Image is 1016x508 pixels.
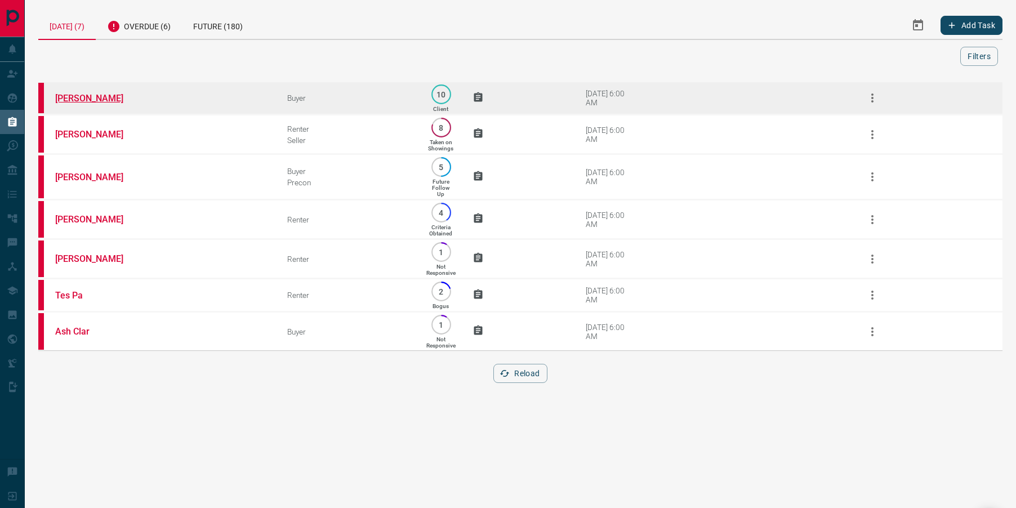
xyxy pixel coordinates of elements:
a: [PERSON_NAME] [55,172,140,182]
div: Overdue (6) [96,11,182,39]
div: [DATE] 6:00 AM [586,126,634,144]
div: property.ca [38,155,44,198]
p: Future Follow Up [432,179,449,197]
p: Criteria Obtained [429,224,452,237]
div: Buyer [287,93,409,103]
div: [DATE] 6:00 AM [586,168,634,186]
div: property.ca [38,313,44,350]
a: [PERSON_NAME] [55,93,140,104]
p: Client [433,106,448,112]
button: Filters [960,47,998,66]
div: Renter [287,215,409,224]
div: [DATE] 6:00 AM [586,89,634,107]
p: 1 [437,248,445,256]
div: property.ca [38,240,44,277]
div: [DATE] (7) [38,11,96,40]
div: Buyer [287,327,409,336]
a: [PERSON_NAME] [55,129,140,140]
p: Bogus [433,303,449,309]
div: Seller [287,136,409,145]
div: Renter [287,255,409,264]
a: [PERSON_NAME] [55,253,140,264]
div: Renter [287,124,409,133]
p: 2 [437,287,445,296]
a: [PERSON_NAME] [55,214,140,225]
div: [DATE] 6:00 AM [586,286,634,304]
div: property.ca [38,201,44,238]
p: Taken on Showings [428,139,453,151]
button: Select Date Range [904,12,932,39]
div: [DATE] 6:00 AM [586,211,634,229]
button: Add Task [941,16,1002,35]
div: [DATE] 6:00 AM [586,323,634,341]
p: 5 [437,163,445,171]
div: Buyer [287,167,409,176]
div: Renter [287,291,409,300]
div: Future (180) [182,11,254,39]
div: property.ca [38,83,44,113]
div: Precon [287,178,409,187]
button: Reload [493,364,547,383]
div: [DATE] 6:00 AM [586,250,634,268]
p: Not Responsive [426,336,456,349]
p: 1 [437,320,445,329]
a: Tes Pa [55,290,140,301]
p: 4 [437,208,445,217]
p: 10 [437,90,445,99]
div: property.ca [38,116,44,153]
p: 8 [437,123,445,132]
div: property.ca [38,280,44,310]
p: Not Responsive [426,264,456,276]
a: Ash Clar [55,326,140,337]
